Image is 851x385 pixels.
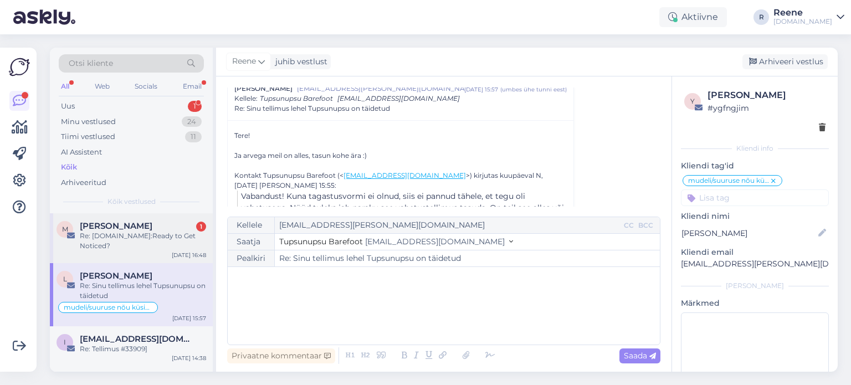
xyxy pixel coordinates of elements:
div: Arhiveeritud [61,177,106,188]
p: [EMAIL_ADDRESS][PERSON_NAME][DOMAIN_NAME] [681,258,829,270]
span: Tupsunupsu Barefoot [260,94,333,102]
div: [DATE] 15:57 [172,314,206,322]
span: [PERSON_NAME] [234,84,293,94]
div: Kõik [61,162,77,173]
span: [EMAIL_ADDRESS][PERSON_NAME][DOMAIN_NAME] [297,84,464,94]
div: # ygfngjim [708,102,826,114]
p: Märkmed [681,297,829,309]
button: Tupsunupsu Barefoot [EMAIL_ADDRESS][DOMAIN_NAME] [279,236,513,248]
div: Reene [773,8,832,17]
span: mudeli/suuruse nõu küsimine [64,304,152,311]
div: Pealkiri [228,250,275,266]
div: Uus [61,101,75,112]
input: Lisa tag [681,189,829,206]
span: [EMAIL_ADDRESS][DOMAIN_NAME] [337,94,460,102]
div: [DOMAIN_NAME] [773,17,832,26]
div: Re: Tellimus #33909] [80,344,206,354]
span: Liis Ella [80,271,152,281]
div: Tiimi vestlused [61,131,115,142]
div: Arhiveeri vestlus [742,54,828,69]
div: Re: Sinu tellimus lehel Tupsunupsu on täidetud [80,281,206,301]
div: [DATE] 15:57 [464,85,498,94]
span: ieva.gustaite@gmail.com [80,334,195,344]
span: Kõik vestlused [107,197,156,207]
span: M [62,225,68,233]
div: Kellele [228,217,275,233]
div: Socials [132,79,160,94]
input: Write subject here... [275,250,660,266]
div: Email [181,79,204,94]
div: AI Assistent [61,147,102,158]
span: Saada [624,351,656,361]
div: Privaatne kommentaar [227,348,335,363]
div: CC [622,220,636,230]
div: Web [93,79,112,94]
span: Mike Brits [80,221,152,231]
div: ( umbes ühe tunni eest ) [500,85,567,94]
div: R [753,9,769,25]
p: Kliendi nimi [681,211,829,222]
p: Kliendi email [681,247,829,258]
div: [PERSON_NAME] [708,89,826,102]
div: 24 [182,116,202,127]
a: Reene[DOMAIN_NAME] [773,8,844,26]
div: Tere! Ja arvega meil on alles, tasun kohe ära :) [234,131,567,161]
div: Saatja [228,234,275,250]
input: Recepient... [275,217,622,233]
span: i [64,338,66,346]
div: Kliendi info [681,143,829,153]
div: 1 [188,101,202,112]
div: Re: [DOMAIN_NAME]:Ready to Get Noticed? [80,231,206,251]
span: Kellele : [234,94,258,102]
span: Reene [232,55,256,68]
div: Kontakt Tupsunupsu Barefoot (< >) kirjutas kuupäeval N, [DATE] [PERSON_NAME] 15:55: [234,171,567,191]
span: mudeli/suuruse nõu küsimine [688,177,770,184]
p: Kliendi tag'id [681,160,829,172]
div: BCC [636,220,655,230]
span: Re: Sinu tellimus lehel Tupsunupsu on täidetud [234,104,390,114]
div: juhib vestlust [271,56,327,68]
div: 11 [185,131,202,142]
div: [DATE] 14:38 [172,354,206,362]
span: Otsi kliente [69,58,113,69]
div: 1 [196,222,206,232]
div: Minu vestlused [61,116,116,127]
a: [EMAIL_ADDRESS][DOMAIN_NAME] [344,171,466,179]
div: Aktiivne [659,7,727,27]
span: Vabandust! Kuna tagastusvormi ei olnud, siis ei pannud tähele, et tegu oli vahetusega. Nüüd tulek... [241,191,564,224]
div: [PERSON_NAME] [681,281,829,291]
input: Lisa nimi [681,227,816,239]
div: [DATE] 16:48 [172,251,206,259]
div: All [59,79,71,94]
span: y [690,97,695,105]
span: [EMAIL_ADDRESS][DOMAIN_NAME] [365,237,505,247]
img: Askly Logo [9,57,30,78]
span: L [63,275,67,283]
span: Tupsunupsu Barefoot [279,237,363,247]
